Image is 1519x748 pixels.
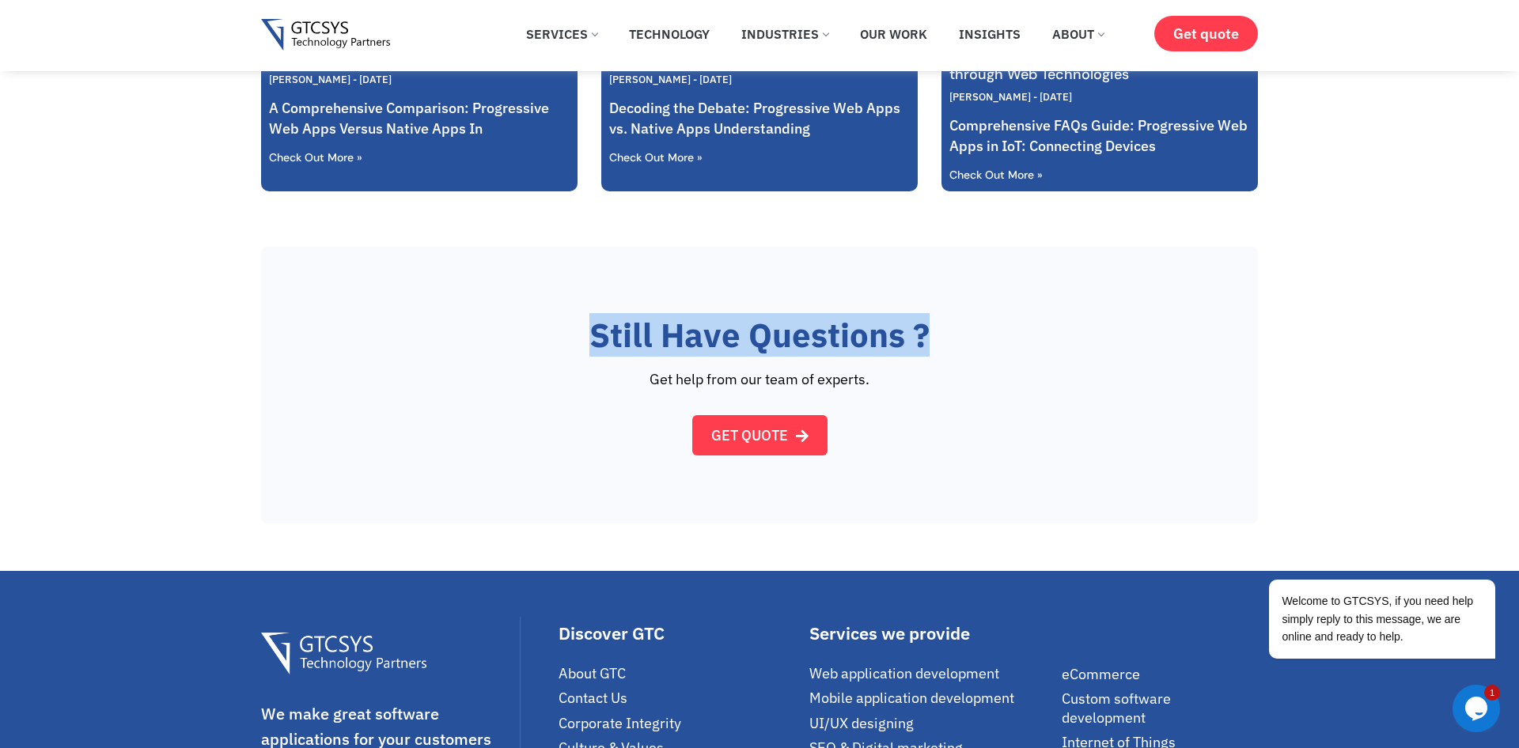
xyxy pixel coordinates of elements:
a: Custom software development [1062,689,1258,727]
a: Read more about Decoding the Debate: Progressive Web Apps vs. Native Apps [609,150,703,164]
img: Gtcsys logo [261,19,390,51]
span: [DATE] [693,73,732,86]
a: Corporate Integrity [559,714,801,732]
img: Gtcsys Footer Logo [261,633,426,674]
span: Corporate Integrity [559,714,681,732]
a: Technology [617,17,722,51]
a: Industries [729,17,840,51]
span: Contact Us [559,689,627,707]
span: eCommerce [1062,665,1140,683]
iframe: chat widget [1453,685,1503,732]
a: Services [514,17,609,51]
a: Get quote [1154,16,1258,51]
a: Web application development [809,664,1055,682]
a: Read more about A Comprehensive Comparison: Progressive Web Apps Versus Native Apps [269,150,362,164]
a: Contact Us [559,689,801,707]
p: A Comprehensive Comparison: Progressive Web Apps Versus Native Apps In [269,98,570,139]
a: Our Work [848,17,939,51]
span: [DATE] [1033,90,1072,104]
a: eCommerce [1062,665,1258,683]
span: GET QUOTE [711,425,788,446]
div: Discover GTC [559,625,801,642]
span: [PERSON_NAME] [269,73,350,86]
p: Decoding the Debate: Progressive Web Apps vs. Native Apps Understanding [609,98,910,139]
span: Mobile application development [809,689,1014,707]
a: Read more about Comprehensive FAQs Guide: Progressive Web Apps in IoT: Connecting Devices through... [949,168,1043,182]
a: Mobile application development [809,689,1055,707]
a: Insights [947,17,1032,51]
span: About GTC [559,664,626,682]
p: Get help from our team of experts. [261,371,1258,388]
a: UI/UX designing [809,714,1055,732]
a: About GTC [559,664,801,682]
span: Get quote [1173,25,1239,42]
a: About [1040,17,1116,51]
span: Web application development [809,664,999,682]
span: [DATE] [353,73,392,86]
iframe: chat widget [1218,490,1503,677]
span: UI/UX designing [809,714,914,732]
a: GET QUOTE [692,415,828,455]
p: Comprehensive FAQs Guide: Progressive Web Apps in IoT: Connecting Devices [949,115,1250,157]
div: Services we provide [809,625,1055,642]
span: [PERSON_NAME] [609,73,691,86]
span: [PERSON_NAME] [949,90,1031,104]
h2: Still Have Questions ? [261,315,1258,355]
